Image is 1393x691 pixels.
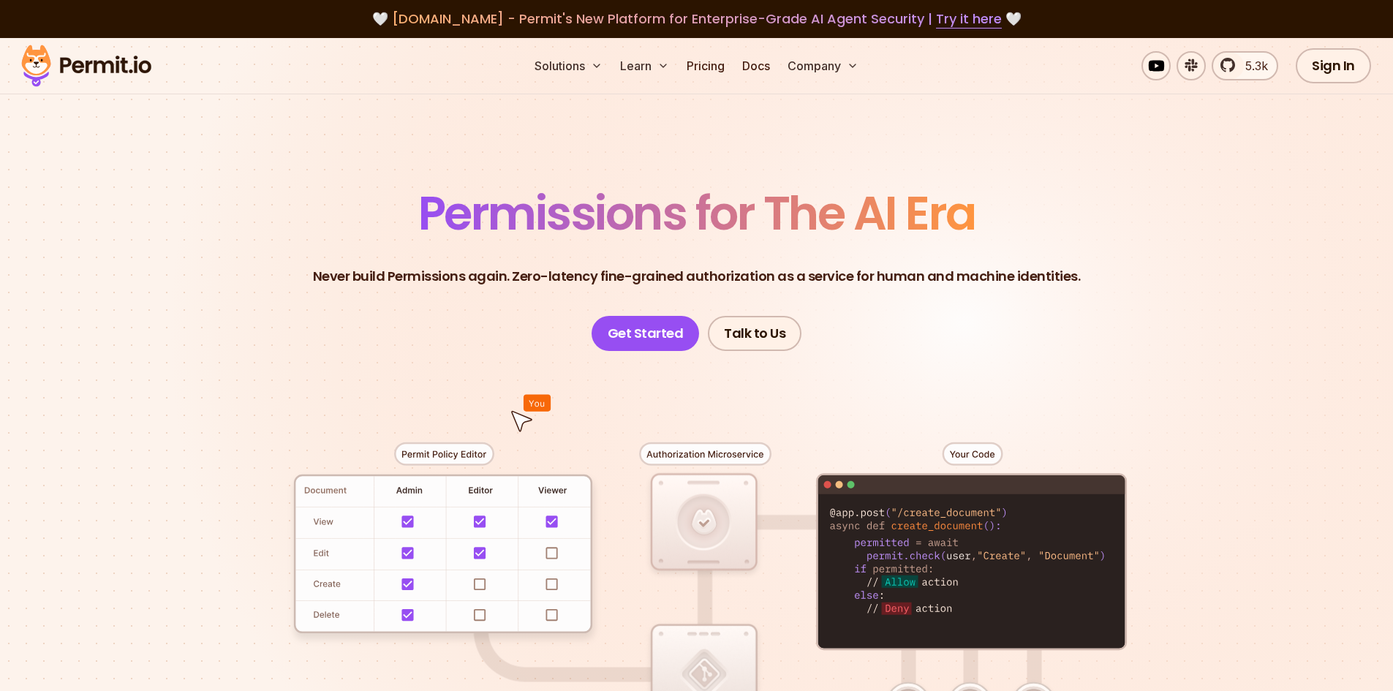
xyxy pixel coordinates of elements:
span: Permissions for The AI Era [418,181,975,246]
a: Get Started [592,316,700,351]
button: Learn [614,51,675,80]
img: Permit logo [15,41,158,91]
button: Company [782,51,864,80]
div: 🤍 🤍 [35,9,1358,29]
a: Sign In [1296,48,1371,83]
p: Never build Permissions again. Zero-latency fine-grained authorization as a service for human and... [313,266,1081,287]
a: Docs [736,51,776,80]
a: Talk to Us [708,316,801,351]
a: Try it here [936,10,1002,29]
a: 5.3k [1212,51,1278,80]
span: [DOMAIN_NAME] - Permit's New Platform for Enterprise-Grade AI Agent Security | [392,10,1002,28]
button: Solutions [529,51,608,80]
a: Pricing [681,51,731,80]
span: 5.3k [1237,57,1268,75]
